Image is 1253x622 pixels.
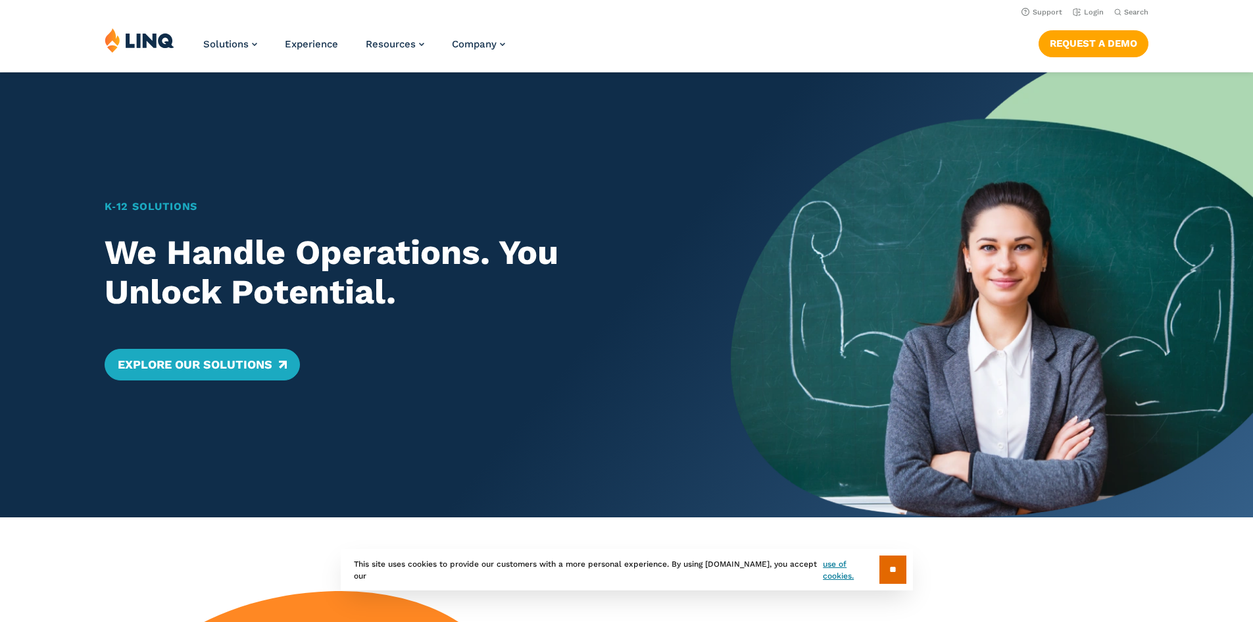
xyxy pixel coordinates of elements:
[823,558,879,582] a: use of cookies.
[731,72,1253,517] img: Home Banner
[105,349,300,380] a: Explore Our Solutions
[203,38,257,50] a: Solutions
[203,28,505,71] nav: Primary Navigation
[1039,30,1148,57] a: Request a Demo
[452,38,505,50] a: Company
[1124,8,1148,16] span: Search
[285,38,338,50] a: Experience
[366,38,416,50] span: Resources
[1073,8,1104,16] a: Login
[105,28,174,53] img: LINQ | K‑12 Software
[366,38,424,50] a: Resources
[1021,8,1062,16] a: Support
[1114,7,1148,17] button: Open Search Bar
[105,233,680,312] h2: We Handle Operations. You Unlock Potential.
[341,549,913,590] div: This site uses cookies to provide our customers with a more personal experience. By using [DOMAIN...
[105,199,680,215] h1: K‑12 Solutions
[1039,28,1148,57] nav: Button Navigation
[203,38,249,50] span: Solutions
[452,38,497,50] span: Company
